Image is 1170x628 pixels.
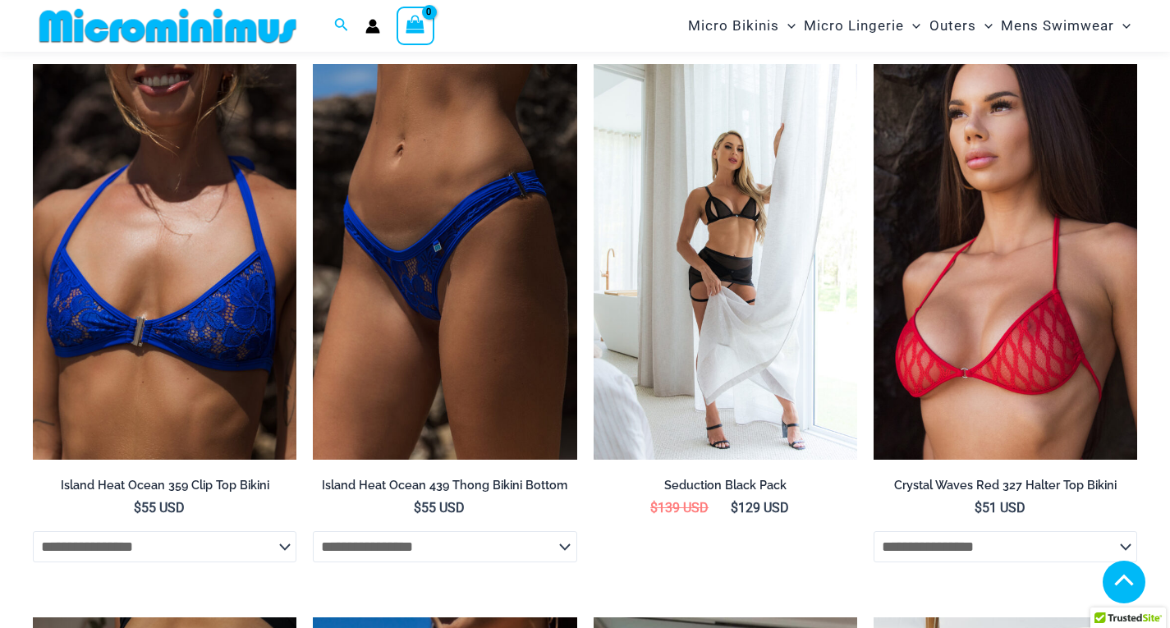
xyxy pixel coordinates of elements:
h2: Crystal Waves Red 327 Halter Top Bikini [874,478,1137,493]
a: Mens SwimwearMenu ToggleMenu Toggle [997,5,1135,47]
a: Micro BikinisMenu ToggleMenu Toggle [684,5,800,47]
a: Island Heat Ocean 439 Thong Bikini Bottom [313,478,576,499]
a: Crystal Waves 327 Halter Top 01Crystal Waves 327 Halter Top 4149 Thong 01Crystal Waves 327 Halter... [874,64,1137,460]
span: Menu Toggle [1114,5,1131,47]
span: Menu Toggle [904,5,920,47]
span: $ [975,500,982,516]
span: $ [731,500,738,516]
a: Island Heat Ocean 359 Top 01Island Heat Ocean 359 Top 03Island Heat Ocean 359 Top 03 [33,64,296,460]
span: Micro Bikinis [688,5,779,47]
h2: Seduction Black Pack [594,478,857,493]
h2: Island Heat Ocean 439 Thong Bikini Bottom [313,478,576,493]
a: Island Heat Ocean 359 Clip Top Bikini [33,478,296,499]
span: $ [134,500,141,516]
span: Menu Toggle [976,5,993,47]
bdi: 55 USD [414,500,465,516]
bdi: 129 USD [731,500,789,516]
a: Seduction Black Pack [594,478,857,499]
a: Island Heat Ocean 439 Bottom 01Island Heat Ocean 439 Bottom 02Island Heat Ocean 439 Bottom 02 [313,64,576,460]
span: $ [414,500,421,516]
img: MM SHOP LOGO FLAT [33,7,303,44]
span: Mens Swimwear [1001,5,1114,47]
bdi: 55 USD [134,500,185,516]
span: $ [650,500,658,516]
img: Seduction Black 1034 Bra 6034 Bottom 5019 skirt 11 [594,64,857,460]
a: Crystal Waves Red 327 Halter Top Bikini [874,478,1137,499]
a: OutersMenu ToggleMenu Toggle [925,5,997,47]
span: Micro Lingerie [804,5,904,47]
a: View Shopping Cart, empty [397,7,434,44]
span: Menu Toggle [779,5,796,47]
a: Micro LingerieMenu ToggleMenu Toggle [800,5,925,47]
a: Search icon link [334,16,349,36]
a: Seduction Black 1034 Bra 6034 Bottom 5019 skirt 11Seduction Black 1034 Bra 6034 Bottom 5019 skirt... [594,64,857,460]
span: Outers [929,5,976,47]
img: Island Heat Ocean 439 Bottom 01 [313,64,576,460]
img: Island Heat Ocean 359 Top 01 [33,64,296,460]
bdi: 51 USD [975,500,1025,516]
bdi: 139 USD [650,500,709,516]
img: Crystal Waves 327 Halter Top 4149 Thong 01 [874,64,1137,460]
h2: Island Heat Ocean 359 Clip Top Bikini [33,478,296,493]
a: Account icon link [365,19,380,34]
nav: Site Navigation [681,2,1137,49]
